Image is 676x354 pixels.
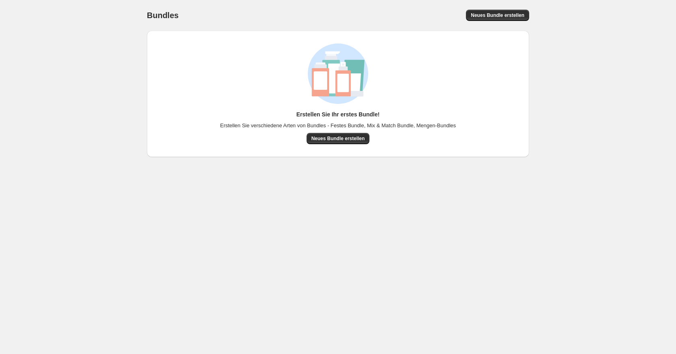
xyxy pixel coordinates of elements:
h3: Erstellen Sie Ihr erstes Bundle! [297,110,380,118]
span: Erstellen Sie verschiedene Arten von Bundles - Festes Bundle, Mix & Match Bundle, Mengen-Bundles [220,122,456,130]
span: Neues Bundle erstellen [311,135,365,142]
span: Neues Bundle erstellen [471,12,524,19]
h1: Bundles [147,10,179,20]
button: Neues Bundle erstellen [466,10,529,21]
button: Neues Bundle erstellen [307,133,370,144]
